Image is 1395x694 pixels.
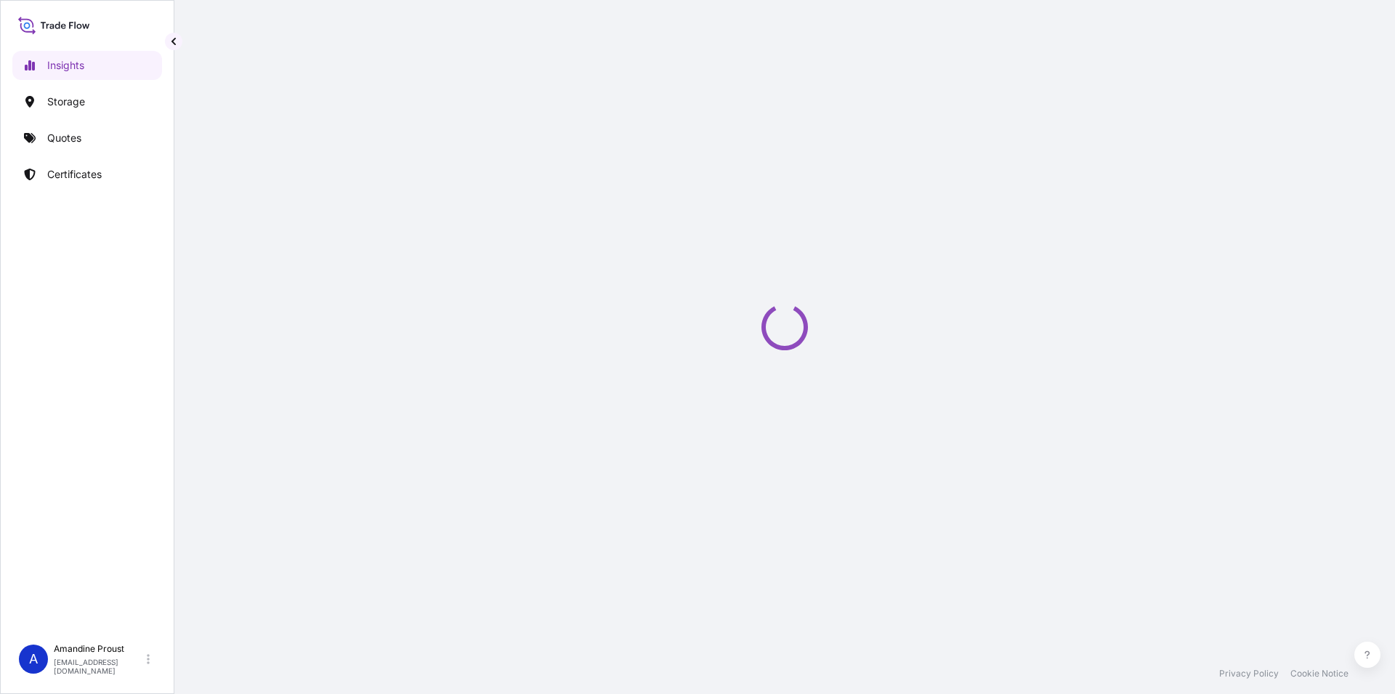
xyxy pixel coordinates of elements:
p: Insights [47,58,84,73]
p: Certificates [47,167,102,182]
p: [EMAIL_ADDRESS][DOMAIN_NAME] [54,658,144,675]
a: Insights [12,51,162,80]
p: Storage [47,94,85,109]
a: Quotes [12,124,162,153]
a: Privacy Policy [1219,668,1279,679]
p: Amandine Proust [54,643,144,655]
a: Certificates [12,160,162,189]
span: A [29,652,38,666]
p: Quotes [47,131,81,145]
a: Cookie Notice [1290,668,1348,679]
a: Storage [12,87,162,116]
